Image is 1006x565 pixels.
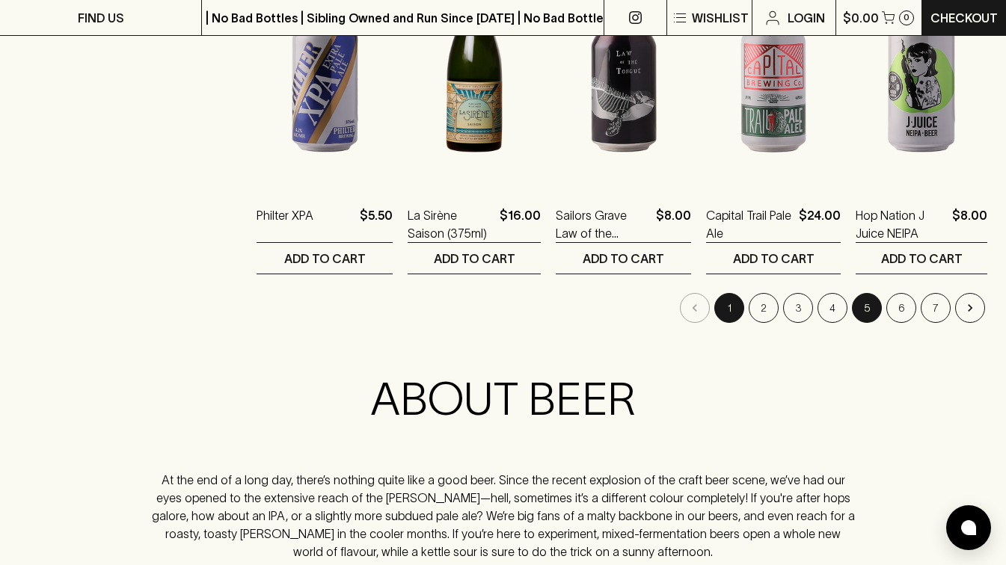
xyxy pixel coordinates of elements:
[151,372,856,426] h2: ABOUT BEER
[733,250,815,268] p: ADD TO CART
[692,9,749,27] p: Wishlist
[799,206,841,242] p: $24.00
[257,206,313,242] a: Philter XPA
[930,9,998,27] p: Checkout
[783,293,813,323] button: Go to page 3
[284,250,366,268] p: ADD TO CART
[955,293,985,323] button: Go to next page
[749,293,779,323] button: Go to page 2
[500,206,541,242] p: $16.00
[257,293,987,323] nav: pagination navigation
[886,293,916,323] button: Go to page 6
[257,243,393,274] button: ADD TO CART
[856,206,946,242] a: Hop Nation J Juice NEIPA
[556,243,691,274] button: ADD TO CART
[852,293,882,323] button: Go to page 5
[434,250,515,268] p: ADD TO CART
[360,206,393,242] p: $5.50
[78,9,124,27] p: FIND US
[881,250,963,268] p: ADD TO CART
[408,206,494,242] a: La Sirène Saison (375ml)
[818,293,847,323] button: Go to page 4
[921,293,951,323] button: Go to page 7
[408,243,541,274] button: ADD TO CART
[656,206,691,242] p: $8.00
[556,206,650,242] a: Sailors Grave Law of the Tongue Smokey Oyster [PERSON_NAME]
[151,471,856,561] p: At the end of a long day, there’s nothing quite like a good beer. Since the recent explosion of t...
[856,243,987,274] button: ADD TO CART
[714,293,744,323] button: page 1
[788,9,825,27] p: Login
[583,250,664,268] p: ADD TO CART
[843,9,879,27] p: $0.00
[706,206,793,242] a: Capital Trail Pale Ale
[904,13,910,22] p: 0
[952,206,987,242] p: $8.00
[961,520,976,535] img: bubble-icon
[706,243,841,274] button: ADD TO CART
